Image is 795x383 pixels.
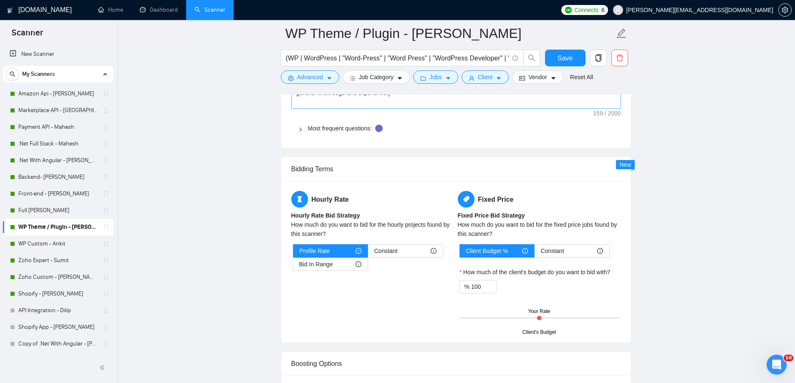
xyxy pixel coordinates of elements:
[98,6,123,13] a: homeHome
[767,355,787,375] iframe: Intercom live chat
[22,66,55,83] span: My Scanners
[291,191,308,208] span: hourglass
[619,161,631,168] span: New
[291,191,454,208] h5: Hourly Rate
[522,248,528,254] span: info-circle
[298,127,303,132] span: right
[299,258,333,270] span: Bid In Range
[496,75,502,81] span: caret-down
[5,27,50,44] span: Scanner
[397,75,403,81] span: caret-down
[103,290,109,297] span: holder
[445,75,451,81] span: caret-down
[523,50,540,66] button: search
[6,68,19,81] button: search
[528,73,547,82] span: Vendor
[545,50,586,66] button: Save
[558,53,573,63] span: Save
[6,71,19,77] span: search
[375,125,383,132] div: Tooltip anchor
[565,7,572,13] img: upwork-logo.png
[784,355,793,361] span: 10
[103,174,109,180] span: holder
[471,280,497,293] input: How much of the client's budget do you want to bid with?
[18,319,98,335] a: Shopify App - [PERSON_NAME]
[458,212,525,219] b: Fixed Price Bid Strategy
[297,73,323,82] span: Advanced
[326,75,332,81] span: caret-down
[99,363,108,372] span: double-left
[103,324,109,330] span: holder
[343,70,410,84] button: barsJob Categorycaret-down
[420,75,426,81] span: folder
[18,135,98,152] a: .Net Full Stack - Mahesh
[291,212,360,219] b: Hourly Rate Bid Strategy
[541,245,564,257] span: Constant
[18,202,98,219] a: Full [PERSON_NAME]
[413,70,458,84] button: folderJobscaret-down
[18,152,98,169] a: .Net With Angular - [PERSON_NAME]
[528,308,550,315] div: Your Rate
[285,23,614,44] input: Scanner name...
[103,90,109,97] span: holder
[458,220,621,238] div: How much do you want to bid for the fixed price jobs found by this scanner?
[140,6,178,13] a: dashboardDashboard
[103,157,109,164] span: holder
[288,75,294,81] span: setting
[18,219,98,235] a: WP Theme / Plugin - [PERSON_NAME]
[291,352,621,375] div: Boosting Options
[10,46,107,63] a: New Scanner
[359,73,394,82] span: Job Category
[615,7,621,13] span: user
[286,53,509,63] input: Search Freelance Jobs...
[103,274,109,280] span: holder
[18,85,98,102] a: Amazon Api - [PERSON_NAME]
[431,248,437,254] span: info-circle
[778,3,792,17] button: setting
[18,185,98,202] a: Front-end - [PERSON_NAME]
[103,140,109,147] span: holder
[462,70,509,84] button: userClientcaret-down
[103,240,109,247] span: holder
[103,207,109,214] span: holder
[512,70,563,84] button: idcardVendorcaret-down
[512,55,518,61] span: info-circle
[18,102,98,119] a: Marketplace API - [GEOGRAPHIC_DATA]
[524,54,540,62] span: search
[597,248,603,254] span: info-circle
[522,328,556,336] div: Client's Budget
[18,252,98,269] a: Zoho Expert - Sumit
[291,220,454,238] div: How much do you want to bid for the hourly projects found by this scanner?
[778,7,792,13] a: setting
[281,70,339,84] button: settingAdvancedcaret-down
[7,4,13,17] img: logo
[18,235,98,252] a: WP Custom - Ankit
[350,75,356,81] span: bars
[291,157,621,181] div: Bidding Terms
[590,50,607,66] button: copy
[616,28,627,39] span: edit
[3,66,114,352] li: My Scanners
[18,119,98,135] a: Payment API - Mahesh
[459,268,611,277] label: How much of the client's budget do you want to bid with?
[570,73,593,82] a: Reset All
[308,125,372,132] a: Most frequent questions:
[18,302,98,319] a: API Integration - Dilip
[591,54,606,62] span: copy
[458,191,621,208] h5: Fixed Price
[3,46,114,63] li: New Scanner
[374,245,398,257] span: Constant
[103,190,109,197] span: holder
[550,75,556,81] span: caret-down
[103,107,109,114] span: holder
[601,5,605,15] span: 6
[575,5,600,15] span: Connects:
[478,73,493,82] span: Client
[356,261,361,267] span: info-circle
[429,73,442,82] span: Jobs
[300,245,330,257] span: Profile Rate
[356,248,361,254] span: info-circle
[103,307,109,314] span: holder
[103,340,109,347] span: holder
